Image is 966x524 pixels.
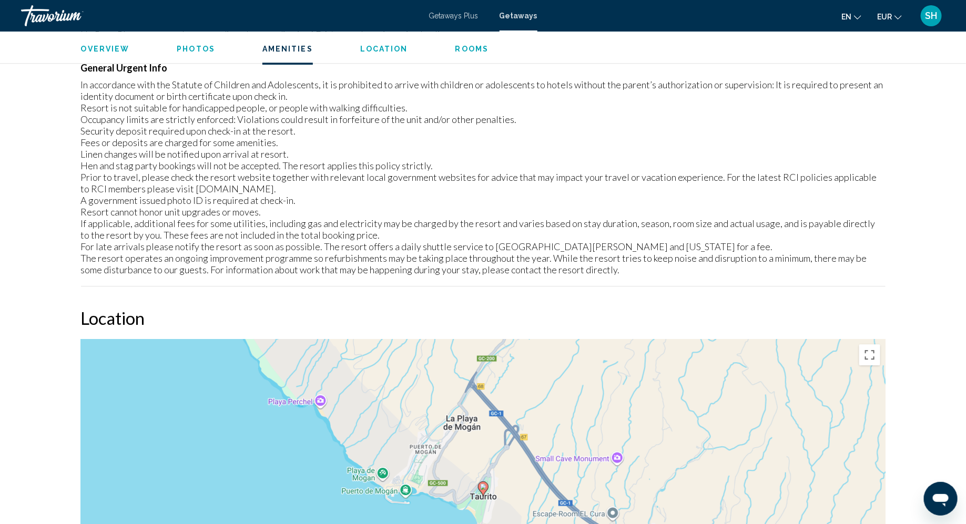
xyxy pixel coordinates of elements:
div: In accordance with the Statute of Children and Adolescents, it is prohibited to arrive with child... [81,79,886,275]
a: Getaways [500,12,537,20]
span: Photos [177,45,215,53]
span: EUR [877,13,892,21]
button: Overview [81,44,130,54]
span: Overview [81,45,130,53]
button: Change language [841,9,861,24]
span: SH [926,11,938,21]
a: Getaways Plus [429,12,479,20]
button: User Menu [918,5,945,27]
a: Travorium [21,5,419,26]
span: Location [360,45,408,53]
button: Change currency [877,9,902,24]
button: Toggle fullscreen view [859,344,880,365]
button: Amenities [262,44,313,54]
h2: Location [81,307,886,328]
span: Amenities [262,45,313,53]
h4: General Urgent Info [81,62,886,74]
button: Rooms [455,44,489,54]
button: Location [360,44,408,54]
button: Photos [177,44,215,54]
span: en [841,13,851,21]
span: Rooms [455,45,489,53]
iframe: Button to launch messaging window [924,482,958,516]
